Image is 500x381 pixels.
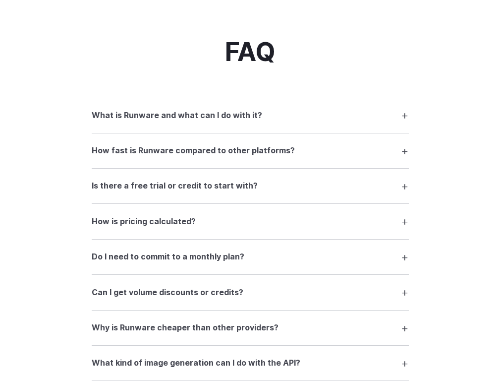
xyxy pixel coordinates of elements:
h3: What is Runware and what can I do with it? [92,109,262,122]
summary: How fast is Runware compared to other platforms? [92,141,409,160]
h2: FAQ [225,37,276,66]
summary: Do I need to commit to a monthly plan? [92,248,409,266]
h3: How is pricing calculated? [92,215,196,228]
h3: Can I get volume discounts or credits? [92,286,243,299]
summary: Can I get volume discounts or credits? [92,283,409,302]
h3: Do I need to commit to a monthly plan? [92,251,244,263]
h3: What kind of image generation can I do with the API? [92,357,300,370]
summary: How is pricing calculated? [92,212,409,231]
h3: Why is Runware cheaper than other providers? [92,321,278,334]
h3: How fast is Runware compared to other platforms? [92,144,295,157]
summary: What is Runware and what can I do with it? [92,106,409,125]
summary: What kind of image generation can I do with the API? [92,354,409,373]
summary: Is there a free trial or credit to start with? [92,177,409,195]
summary: Why is Runware cheaper than other providers? [92,318,409,337]
h3: Is there a free trial or credit to start with? [92,180,258,192]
